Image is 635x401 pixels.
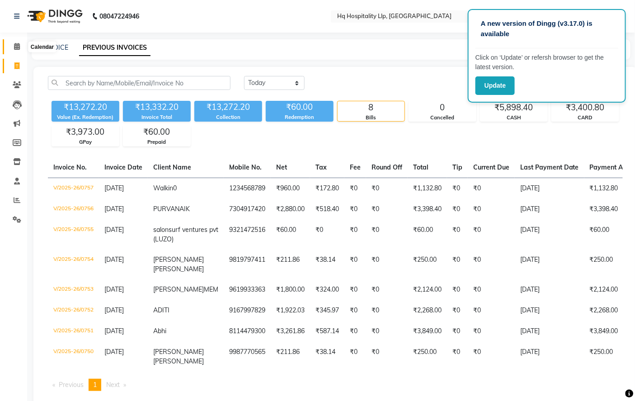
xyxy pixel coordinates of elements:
[475,76,515,95] button: Update
[366,220,408,250] td: ₹0
[515,178,584,199] td: [DATE]
[344,342,366,372] td: ₹0
[106,381,120,389] span: Next
[52,126,119,138] div: ₹3,973.00
[266,101,334,113] div: ₹60.00
[408,199,447,220] td: ₹3,398.40
[52,113,119,121] div: Value (Ex. Redemption)
[515,321,584,342] td: [DATE]
[366,321,408,342] td: ₹0
[515,199,584,220] td: [DATE]
[48,321,99,342] td: V/2025-26/0751
[173,184,177,192] span: 0
[104,285,124,293] span: [DATE]
[310,220,344,250] td: ₹0
[408,220,447,250] td: ₹60.00
[48,178,99,199] td: V/2025-26/0757
[153,265,204,273] span: [PERSON_NAME]
[366,279,408,300] td: ₹0
[344,279,366,300] td: ₹0
[48,220,99,250] td: V/2025-26/0755
[475,53,618,72] p: Click on ‘Update’ or refersh browser to get the latest version.
[452,163,462,171] span: Tip
[52,101,119,113] div: ₹13,272.20
[366,342,408,372] td: ₹0
[447,250,468,279] td: ₹0
[153,285,204,293] span: [PERSON_NAME]
[104,348,124,356] span: [DATE]
[266,113,334,121] div: Redemption
[48,199,99,220] td: V/2025-26/0756
[153,357,204,365] span: [PERSON_NAME]
[48,379,623,391] nav: Pagination
[409,114,476,122] div: Cancelled
[315,163,327,171] span: Tax
[520,163,579,171] span: Last Payment Date
[552,114,619,122] div: CARD
[271,321,310,342] td: ₹3,261.86
[153,184,173,192] span: Walkin
[271,220,310,250] td: ₹60.00
[224,300,271,321] td: 9167997829
[468,199,515,220] td: ₹0
[310,178,344,199] td: ₹172.80
[271,178,310,199] td: ₹960.00
[413,163,428,171] span: Total
[271,199,310,220] td: ₹2,880.00
[123,126,190,138] div: ₹60.00
[175,205,190,213] span: NAIK
[366,199,408,220] td: ₹0
[344,250,366,279] td: ₹0
[515,220,584,250] td: [DATE]
[344,178,366,199] td: ₹0
[153,348,204,356] span: [PERSON_NAME]
[515,300,584,321] td: [DATE]
[224,178,271,199] td: 1234568789
[271,300,310,321] td: ₹1,922.03
[366,250,408,279] td: ₹0
[123,138,190,146] div: Prepaid
[447,199,468,220] td: ₹0
[408,321,447,342] td: ₹3,849.00
[310,279,344,300] td: ₹324.00
[53,163,87,171] span: Invoice No.
[104,306,124,314] span: [DATE]
[515,250,584,279] td: [DATE]
[153,226,218,243] span: surf ventures pvt (LUZO)
[408,279,447,300] td: ₹2,124.00
[473,163,509,171] span: Current Due
[447,178,468,199] td: ₹0
[468,321,515,342] td: ₹0
[276,163,287,171] span: Net
[310,300,344,321] td: ₹345.97
[366,178,408,199] td: ₹0
[153,306,169,314] span: ADITI
[447,300,468,321] td: ₹0
[447,321,468,342] td: ₹0
[480,114,547,122] div: CASH
[204,285,218,293] span: MEM
[468,300,515,321] td: ₹0
[224,342,271,372] td: 9987770565
[48,250,99,279] td: V/2025-26/0754
[224,279,271,300] td: 9619933363
[48,279,99,300] td: V/2025-26/0753
[409,101,476,114] div: 0
[481,19,613,39] p: A new version of Dingg (v3.17.0) is available
[104,255,124,264] span: [DATE]
[224,321,271,342] td: 8114479300
[447,342,468,372] td: ₹0
[468,220,515,250] td: ₹0
[344,300,366,321] td: ₹0
[310,321,344,342] td: ₹587.14
[79,40,151,56] a: PREVIOUS INVOICES
[23,4,85,29] img: logo
[310,199,344,220] td: ₹518.40
[271,279,310,300] td: ₹1,800.00
[224,250,271,279] td: 9819797411
[123,101,191,113] div: ₹13,332.20
[104,163,142,171] span: Invoice Date
[350,163,361,171] span: Fee
[224,220,271,250] td: 9321472516
[194,101,262,113] div: ₹13,272.20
